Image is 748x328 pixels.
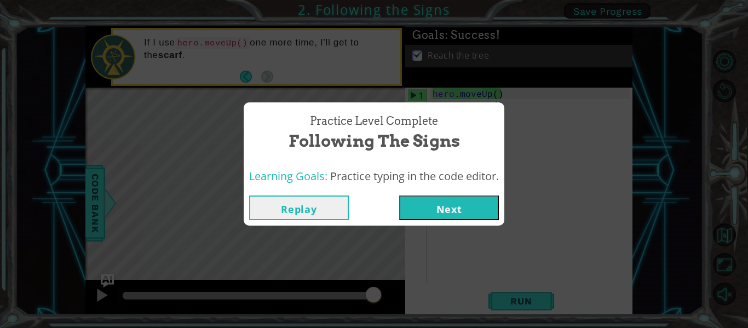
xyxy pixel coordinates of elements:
[399,195,499,220] button: Next
[330,169,499,183] span: Practice typing in the code editor.
[249,169,327,183] span: Learning Goals:
[289,129,460,153] span: Following the Signs
[310,113,438,129] span: Practice Level Complete
[249,195,349,220] button: Replay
